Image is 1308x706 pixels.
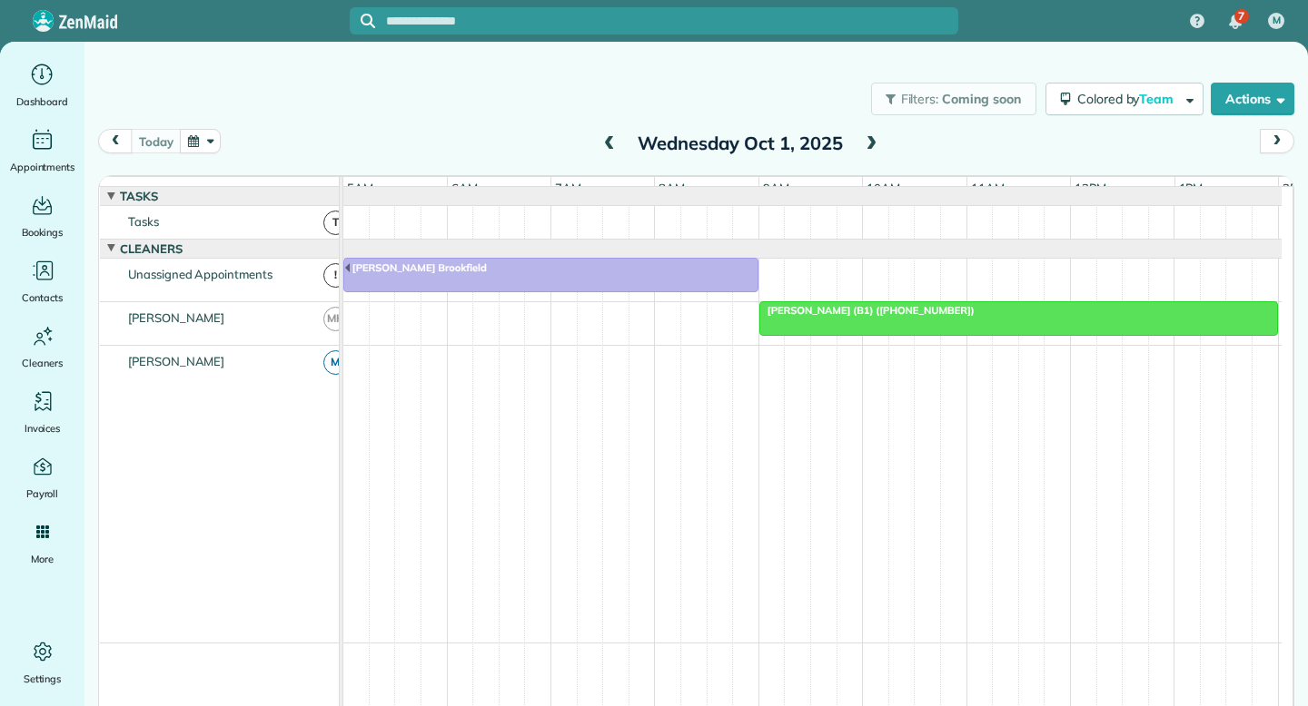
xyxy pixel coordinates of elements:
[967,181,1008,195] span: 11am
[627,133,854,153] h2: Wednesday Oct 1, 2025
[22,354,63,372] span: Cleaners
[863,181,904,195] span: 10am
[116,241,186,256] span: Cleaners
[1216,2,1254,42] div: 7 unread notifications
[7,125,77,176] a: Appointments
[1045,83,1204,115] button: Colored byTeam
[7,191,77,241] a: Bookings
[7,256,77,307] a: Contacts
[1273,14,1281,28] span: M
[759,181,793,195] span: 9am
[1077,91,1180,107] span: Colored by
[323,307,348,331] span: MH
[16,93,68,111] span: Dashboard
[7,452,77,503] a: Payroll
[323,263,348,288] span: !
[24,670,62,688] span: Settings
[7,637,77,688] a: Settings
[343,181,377,195] span: 5am
[25,419,61,437] span: Invoices
[31,550,54,568] span: More
[124,310,229,325] span: [PERSON_NAME]
[901,91,939,107] span: Filters:
[7,321,77,372] a: Cleaners
[124,354,229,368] span: [PERSON_NAME]
[323,211,348,235] span: T
[1211,83,1294,115] button: Actions
[98,129,133,153] button: prev
[7,60,77,111] a: Dashboard
[124,267,276,281] span: Unassigned Appointments
[350,14,375,28] button: Focus search
[22,223,64,241] span: Bookings
[26,485,59,503] span: Payroll
[131,129,181,153] button: today
[7,387,77,437] a: Invoices
[361,14,375,28] svg: Focus search
[22,289,63,307] span: Contacts
[1139,91,1176,107] span: Team
[1175,181,1207,195] span: 1pm
[124,214,163,229] span: Tasks
[655,181,689,195] span: 8am
[323,350,348,375] span: M
[942,91,1022,107] span: Coming soon
[448,181,481,195] span: 6am
[1238,9,1244,24] span: 7
[551,181,585,195] span: 7am
[10,158,75,176] span: Appointments
[758,304,976,317] span: [PERSON_NAME] (B1) ([PHONE_NUMBER])
[1071,181,1110,195] span: 12pm
[116,189,162,203] span: Tasks
[1260,129,1294,153] button: next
